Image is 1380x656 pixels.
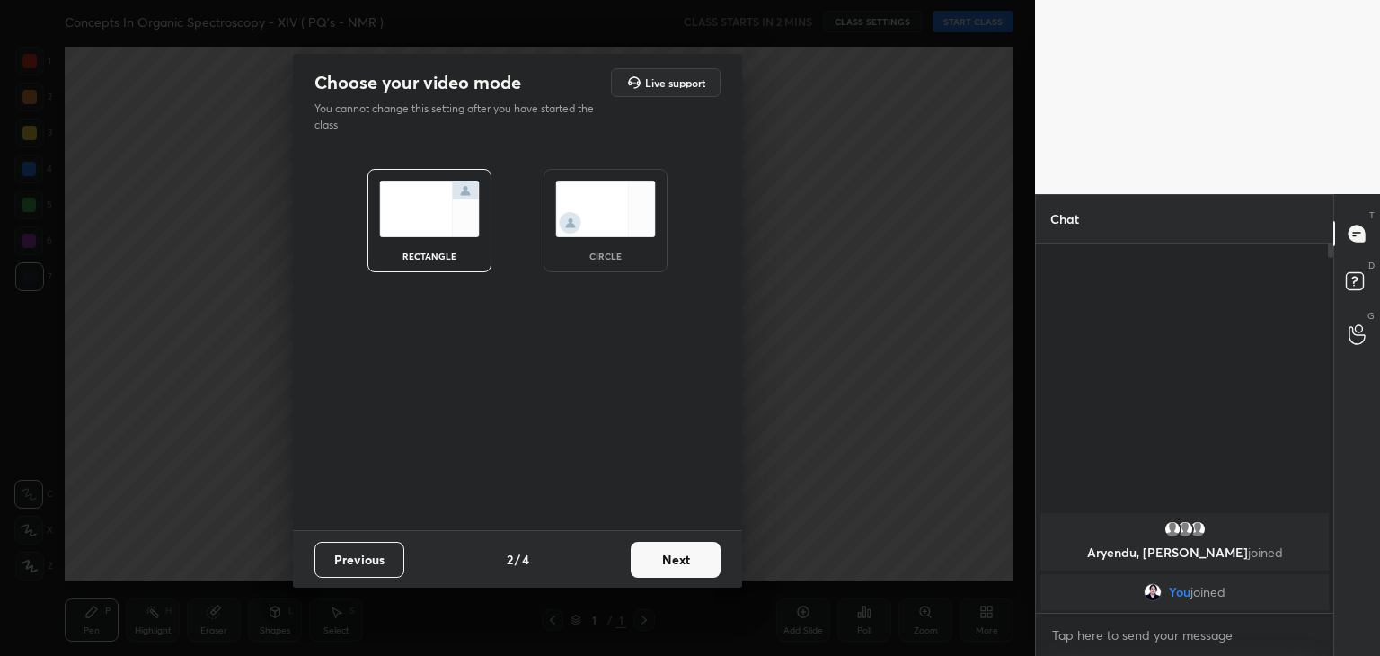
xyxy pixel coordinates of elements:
p: You cannot change this setting after you have started the class [314,101,606,133]
h2: Choose your video mode [314,71,521,94]
div: rectangle [394,252,465,261]
button: Next [631,542,721,578]
p: G [1367,309,1375,323]
p: Aryendu, [PERSON_NAME] [1051,545,1318,560]
p: T [1369,208,1375,222]
p: D [1368,259,1375,272]
button: Previous [314,542,404,578]
div: grid [1036,510,1333,614]
h4: 2 [507,550,513,569]
span: joined [1248,544,1283,561]
div: circle [570,252,641,261]
h4: 4 [522,550,529,569]
img: default.png [1176,520,1194,538]
img: f09d9dab4b74436fa4823a0cd67107e0.jpg [1144,583,1162,601]
img: default.png [1163,520,1181,538]
img: default.png [1189,520,1207,538]
span: You [1169,585,1190,599]
span: joined [1190,585,1225,599]
img: normalScreenIcon.ae25ed63.svg [379,181,480,237]
img: circleScreenIcon.acc0effb.svg [555,181,656,237]
p: Chat [1036,195,1093,243]
h4: / [515,550,520,569]
h5: Live support [645,77,705,88]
